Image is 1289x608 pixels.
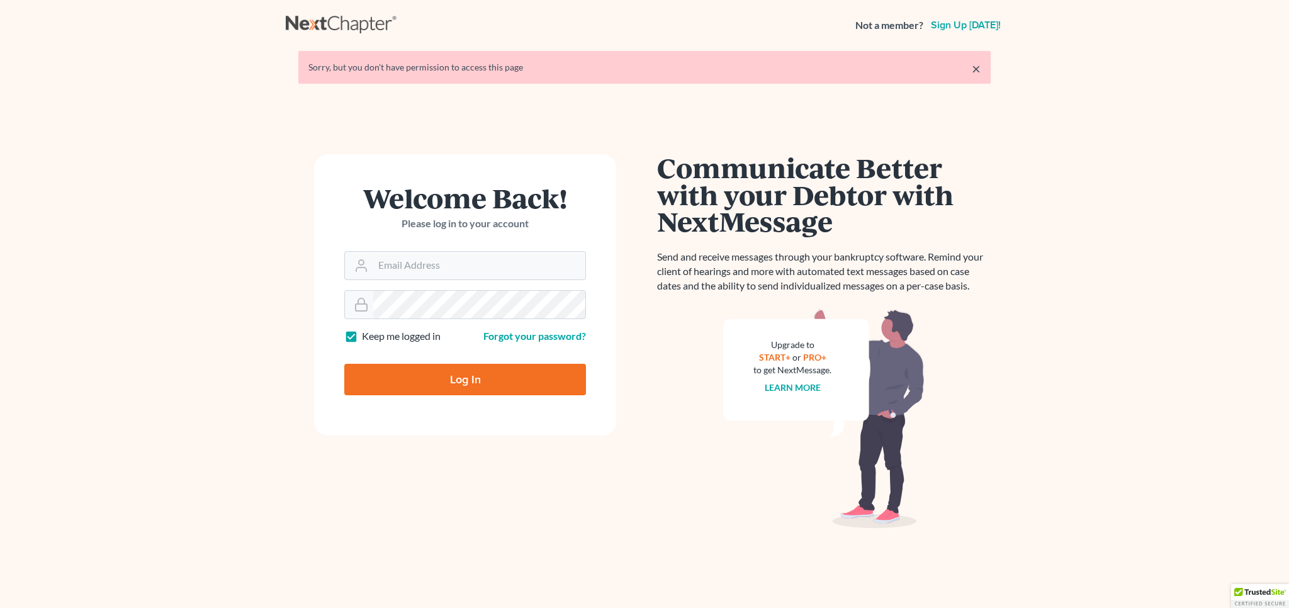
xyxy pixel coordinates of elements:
h1: Communicate Better with your Debtor with NextMessage [657,154,991,235]
a: Learn more [765,382,821,393]
div: Sorry, but you don't have permission to access this page [308,61,981,74]
img: nextmessage_bg-59042aed3d76b12b5cd301f8e5b87938c9018125f34e5fa2b7a6b67550977c72.svg [723,308,925,529]
span: or [792,352,801,363]
a: Forgot your password? [483,330,586,342]
strong: Not a member? [855,18,923,33]
div: Upgrade to [753,339,831,351]
p: Please log in to your account [344,217,586,231]
div: TrustedSite Certified [1231,584,1289,608]
a: PRO+ [803,352,826,363]
input: Email Address [373,252,585,279]
a: Sign up [DATE]! [928,20,1003,30]
input: Log In [344,364,586,395]
label: Keep me logged in [362,329,441,344]
h1: Welcome Back! [344,184,586,211]
a: START+ [759,352,791,363]
a: × [972,61,981,76]
div: to get NextMessage. [753,364,831,376]
p: Send and receive messages through your bankruptcy software. Remind your client of hearings and mo... [657,250,991,293]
